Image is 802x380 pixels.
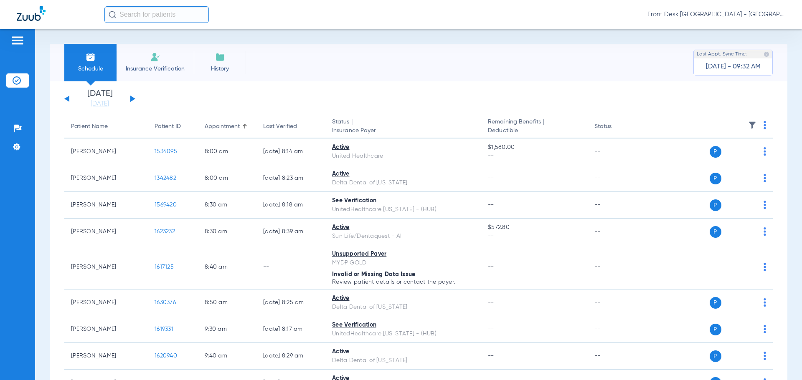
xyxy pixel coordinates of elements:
span: P [710,324,721,335]
div: Unsupported Payer [332,250,475,259]
td: [PERSON_NAME] [64,165,148,192]
img: filter.svg [748,121,756,129]
span: [DATE] - 09:32 AM [706,63,761,71]
span: 1619331 [155,326,173,332]
span: P [710,226,721,238]
span: -- [488,232,581,241]
td: [DATE] 8:23 AM [256,165,325,192]
span: Insurance Payer [332,126,475,135]
td: [DATE] 8:18 AM [256,192,325,219]
img: Manual Insurance Verification [150,52,160,62]
td: -- [588,165,644,192]
div: Patient Name [71,122,108,131]
a: [DATE] [75,100,125,108]
div: UnitedHealthcare [US_STATE] - (HUB) [332,205,475,214]
span: 1569420 [155,202,177,208]
td: [PERSON_NAME] [64,316,148,343]
div: Active [332,170,475,179]
td: [DATE] 8:29 AM [256,343,325,370]
span: 1630376 [155,299,176,305]
span: -- [488,152,581,161]
span: -- [488,326,494,332]
span: History [200,65,240,73]
span: Last Appt. Sync Time: [697,50,747,58]
span: -- [488,175,494,181]
div: Appointment [205,122,250,131]
td: [DATE] 8:17 AM [256,316,325,343]
th: Status | [325,115,481,138]
span: -- [488,202,494,208]
td: [PERSON_NAME] [64,289,148,316]
img: group-dot-blue.svg [764,121,766,129]
img: group-dot-blue.svg [764,263,766,271]
td: -- [588,289,644,316]
span: P [710,146,721,158]
td: [PERSON_NAME] [64,219,148,245]
span: P [710,173,721,184]
div: Active [332,347,475,356]
img: group-dot-blue.svg [764,227,766,236]
td: 8:00 AM [198,165,256,192]
span: -- [488,299,494,305]
span: $572.80 [488,223,581,232]
span: Invalid or Missing Data Issue [332,272,415,277]
img: group-dot-blue.svg [764,174,766,182]
div: Sun Life/Dentaquest - AI [332,232,475,241]
td: 9:40 AM [198,343,256,370]
td: 8:00 AM [198,138,256,165]
span: 1617125 [155,264,174,270]
img: group-dot-blue.svg [764,147,766,156]
div: UnitedHealthcare [US_STATE] - (HUB) [332,330,475,338]
td: -- [588,343,644,370]
span: Insurance Verification [123,65,188,73]
div: See Verification [332,196,475,205]
div: Patient ID [155,122,181,131]
span: 1620940 [155,353,177,359]
span: $1,580.00 [488,143,581,152]
td: [PERSON_NAME] [64,138,148,165]
td: 9:30 AM [198,316,256,343]
div: Active [332,143,475,152]
div: Delta Dental of [US_STATE] [332,303,475,312]
td: [DATE] 8:25 AM [256,289,325,316]
span: -- [488,264,494,270]
span: P [710,350,721,362]
img: group-dot-blue.svg [764,298,766,307]
img: Schedule [86,52,96,62]
li: [DATE] [75,90,125,108]
td: 8:40 AM [198,245,256,289]
div: Appointment [205,122,240,131]
div: Patient Name [71,122,141,131]
span: 1534095 [155,148,177,154]
span: 1342482 [155,175,176,181]
span: P [710,199,721,211]
span: -- [488,353,494,359]
div: Last Verified [263,122,319,131]
td: -- [256,245,325,289]
div: United Healthcare [332,152,475,161]
div: Delta Dental of [US_STATE] [332,179,475,187]
td: 8:30 AM [198,219,256,245]
td: [PERSON_NAME] [64,245,148,289]
span: P [710,297,721,309]
span: Schedule [71,65,110,73]
div: Chat Widget [760,340,802,380]
td: -- [588,245,644,289]
p: Review patient details or contact the payer. [332,279,475,285]
td: 8:50 AM [198,289,256,316]
div: Delta Dental of [US_STATE] [332,356,475,365]
td: 8:30 AM [198,192,256,219]
span: Front Desk [GEOGRAPHIC_DATA] - [GEOGRAPHIC_DATA] | My Community Dental Centers [647,10,785,19]
td: [DATE] 8:14 AM [256,138,325,165]
th: Status [588,115,644,138]
img: History [215,52,225,62]
div: See Verification [332,321,475,330]
td: -- [588,138,644,165]
td: [PERSON_NAME] [64,192,148,219]
img: hamburger-icon [11,35,24,45]
td: -- [588,192,644,219]
img: Zuub Logo [17,6,46,21]
img: group-dot-blue.svg [764,201,766,209]
td: [PERSON_NAME] [64,343,148,370]
input: Search for patients [104,6,209,23]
